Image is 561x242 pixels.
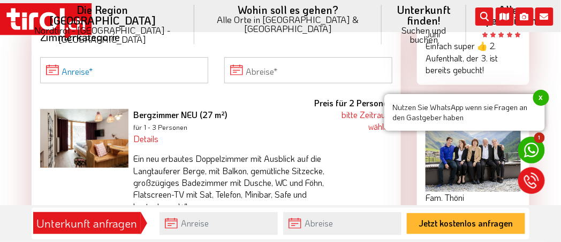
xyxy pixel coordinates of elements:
[496,7,514,26] i: Karte öffnen
[24,26,181,44] small: Nordtirol - [GEOGRAPHIC_DATA] - [GEOGRAPHIC_DATA]
[40,109,128,168] img: render-images
[395,26,453,44] small: Suchen und buchen
[36,214,138,232] div: Unterkunft anfragen
[283,212,401,235] input: Abreise
[134,123,188,131] small: für 1 - 3 Personen
[426,40,521,76] div: Einfach super 👍 2. Aufenthalt, der 3. ist bereits gebucht!
[160,212,278,235] input: Anreise
[134,145,329,229] div: Ein neu erbautes Doppelzimmer mit Ausblick auf die Langtauferer Berge, mit Balkon, gemütliche Sit...
[534,132,545,143] span: 1
[518,137,545,163] a: 1 Nutzen Sie WhatsApp wenn sie Fragen an den Gastgeber habenx
[134,133,159,144] a: Details
[535,7,554,26] i: Kontakt
[314,97,392,108] b: Preis für 2 Personen
[515,7,534,26] i: Fotogalerie
[384,94,545,131] span: Nutzen Sie WhatsApp wenn sie Fragen an den Gastgeber haben
[342,109,392,132] a: bitte Zeitraum wählen
[533,90,549,106] span: x
[407,213,525,234] button: Jetzt kostenlos anfragen
[207,15,369,33] small: Alle Orte in [GEOGRAPHIC_DATA] & [GEOGRAPHIC_DATA]
[426,129,521,192] img: Fam. Thöni
[426,192,521,204] div: Fam. Thöni
[134,109,228,120] b: Bergzimmer NEU (27 m²)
